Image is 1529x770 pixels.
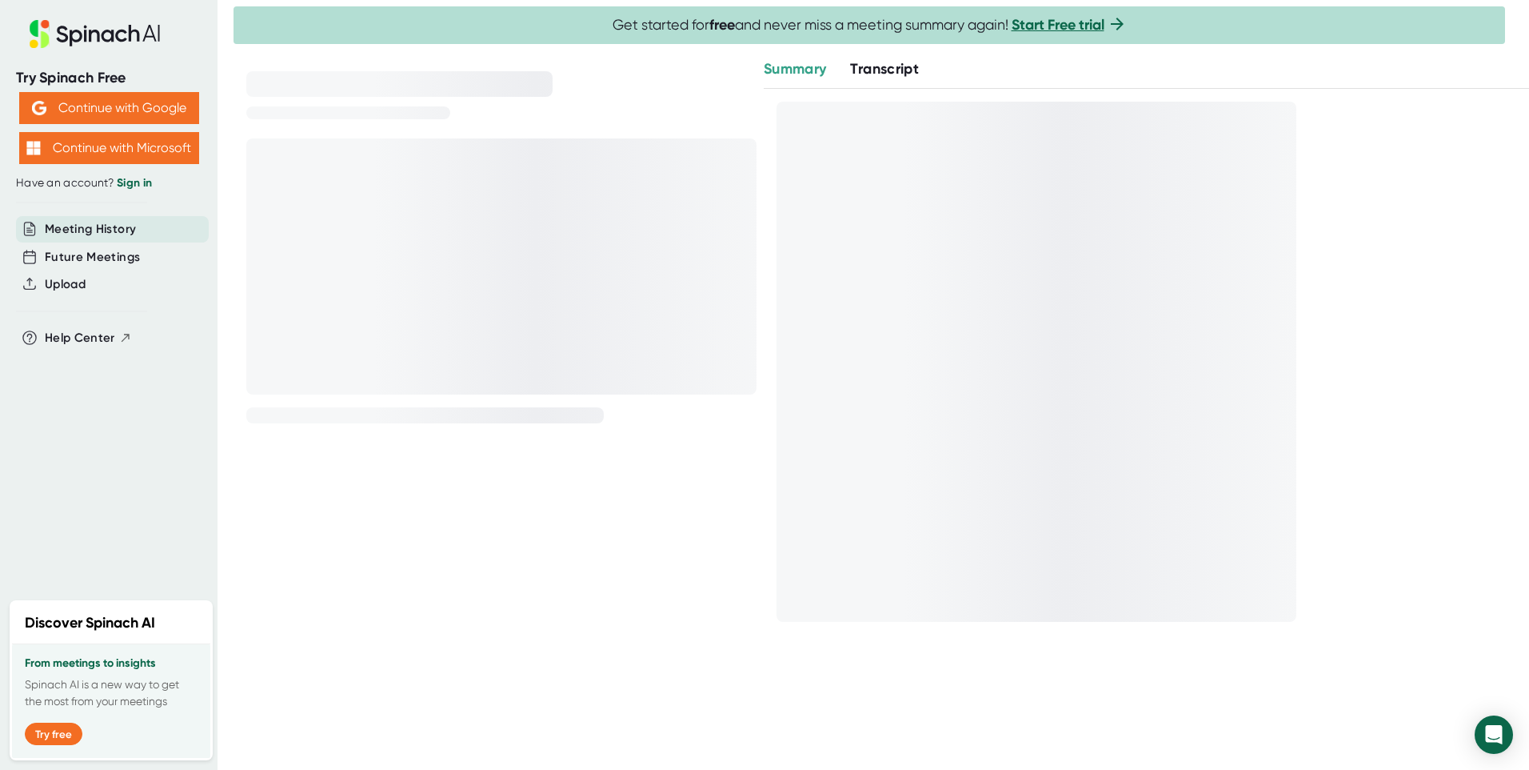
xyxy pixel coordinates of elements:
button: Help Center [45,329,132,347]
b: free [709,16,735,34]
div: Have an account? [16,176,202,190]
h3: From meetings to insights [25,657,198,670]
button: Upload [45,275,86,294]
span: Transcript [850,60,919,78]
button: Summary [764,58,826,80]
h2: Discover Spinach AI [25,612,155,634]
button: Transcript [850,58,919,80]
p: Spinach AI is a new way to get the most from your meetings [25,676,198,710]
img: Aehbyd4JwY73AAAAAElFTkSuQmCC [32,101,46,115]
div: Open Intercom Messenger [1475,716,1513,754]
span: Summary [764,60,826,78]
span: Help Center [45,329,115,347]
button: Continue with Microsoft [19,132,199,164]
div: Try Spinach Free [16,69,202,87]
a: Sign in [117,176,152,190]
button: Try free [25,723,82,745]
button: Future Meetings [45,248,140,267]
span: Get started for and never miss a meeting summary again! [613,16,1127,34]
button: Meeting History [45,220,136,239]
button: Continue with Google [19,92,199,124]
a: Start Free trial [1012,16,1104,34]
